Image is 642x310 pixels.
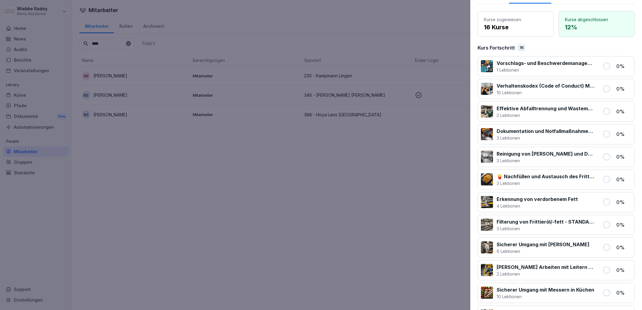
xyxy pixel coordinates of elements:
p: 10 Lektionen [497,89,595,96]
p: 0 % [616,153,631,160]
div: 16 [518,44,525,51]
p: 4 Lektionen [497,203,578,209]
p: Filterung von Frittieröl/-fett - STANDARD ohne Vito [497,218,595,225]
p: 0 % [616,85,631,92]
p: 12 % [565,23,628,32]
p: 0 % [616,266,631,274]
p: 0 % [616,108,631,115]
p: 0 % [616,244,631,251]
p: 2 Lektionen [497,271,595,277]
p: 1 Lektionen [497,67,595,73]
p: Dokumentation und Notfallmaßnahmen bei Fritteusen [497,128,595,135]
p: Kurse abgeschlossen [565,16,628,23]
p: Erkennung von verdorbenem Fett [497,195,578,203]
p: 0 % [616,63,631,70]
p: Verhaltenskodex (Code of Conduct) Menü 2000 [497,82,595,89]
p: 0 % [616,131,631,138]
p: Effektive Abfalltrennung und Wastemanagement im Catering [497,105,595,112]
p: [PERSON_NAME] Arbeiten mit Leitern und [PERSON_NAME] [497,263,595,271]
p: Reinigung von [PERSON_NAME] und Dunstabzugshauben [497,150,595,157]
p: 3 Lektionen [497,225,595,232]
p: Sicherer Umgang mit Messern in Küchen [497,286,594,293]
p: 🍟 Nachfüllen und Austausch des Frittieröl/-fettes [497,173,595,180]
p: 16 Kurse [484,23,547,32]
p: Vorschlags- und Beschwerdemanagement bei Menü 2000 [497,60,595,67]
p: 3 Lektionen [497,180,595,186]
p: Kurs Fortschritt [478,44,515,51]
p: 3 Lektionen [497,135,595,141]
p: 0 % [616,289,631,296]
p: 0 % [616,221,631,228]
p: Kurse zugewiesen [484,16,547,23]
p: 6 Lektionen [497,248,589,254]
p: 0 % [616,199,631,206]
p: Sicherer Umgang mit [PERSON_NAME] [497,241,589,248]
p: 10 Lektionen [497,293,594,300]
p: 2 Lektionen [497,112,595,118]
p: 0 % [616,176,631,183]
p: 3 Lektionen [497,157,595,164]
